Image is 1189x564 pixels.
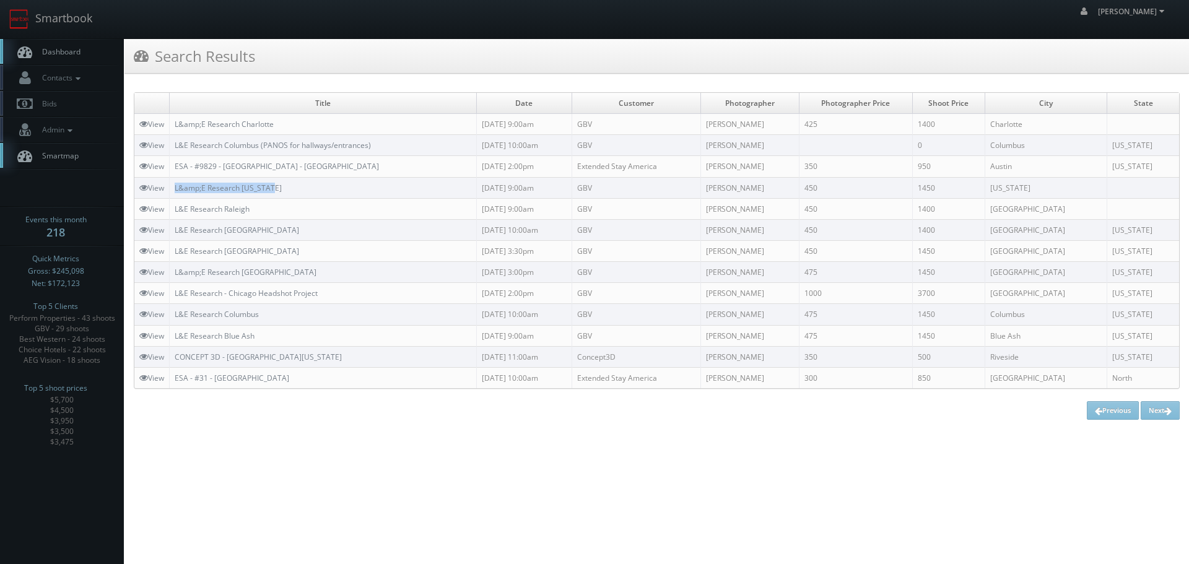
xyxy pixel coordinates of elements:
[1107,93,1179,114] td: State
[139,267,164,277] a: View
[572,114,701,135] td: GBV
[476,283,572,304] td: [DATE] 2:00pm
[701,304,799,325] td: [PERSON_NAME]
[985,367,1107,388] td: [GEOGRAPHIC_DATA]
[32,277,80,290] span: Net: $172,123
[175,267,316,277] a: L&amp;E Research [GEOGRAPHIC_DATA]
[572,367,701,388] td: Extended Stay America
[572,198,701,219] td: GBV
[476,262,572,283] td: [DATE] 3:00pm
[912,114,985,135] td: 1400
[701,240,799,261] td: [PERSON_NAME]
[985,219,1107,240] td: [GEOGRAPHIC_DATA]
[572,262,701,283] td: GBV
[175,246,299,256] a: L&E Research [GEOGRAPHIC_DATA]
[32,253,79,265] span: Quick Metrics
[175,288,318,298] a: L&E Research - Chicago Headshot Project
[985,283,1107,304] td: [GEOGRAPHIC_DATA]
[476,93,572,114] td: Date
[572,93,701,114] td: Customer
[46,225,65,240] strong: 218
[572,219,701,240] td: GBV
[139,183,164,193] a: View
[175,352,342,362] a: CONCEPT 3D - [GEOGRAPHIC_DATA][US_STATE]
[476,114,572,135] td: [DATE] 9:00am
[572,240,701,261] td: GBV
[985,262,1107,283] td: [GEOGRAPHIC_DATA]
[1098,6,1168,17] span: [PERSON_NAME]
[572,304,701,325] td: GBV
[175,225,299,235] a: L&E Research [GEOGRAPHIC_DATA]
[476,367,572,388] td: [DATE] 10:00am
[799,198,912,219] td: 450
[701,93,799,114] td: Photographer
[572,283,701,304] td: GBV
[912,283,985,304] td: 3700
[985,325,1107,346] td: Blue Ash
[36,46,81,57] span: Dashboard
[985,240,1107,261] td: [GEOGRAPHIC_DATA]
[912,346,985,367] td: 500
[1107,304,1179,325] td: [US_STATE]
[476,325,572,346] td: [DATE] 9:00am
[1107,135,1179,156] td: [US_STATE]
[572,346,701,367] td: Concept3D
[985,198,1107,219] td: [GEOGRAPHIC_DATA]
[175,119,274,129] a: L&amp;E Research Charlotte
[36,98,57,109] span: Bids
[701,219,799,240] td: [PERSON_NAME]
[799,219,912,240] td: 450
[170,93,477,114] td: Title
[985,114,1107,135] td: Charlotte
[139,288,164,298] a: View
[36,124,76,135] span: Admin
[912,177,985,198] td: 1450
[175,183,282,193] a: L&amp;E Research [US_STATE]
[799,240,912,261] td: 450
[912,325,985,346] td: 1450
[912,219,985,240] td: 1400
[799,325,912,346] td: 475
[701,198,799,219] td: [PERSON_NAME]
[476,156,572,177] td: [DATE] 2:00pm
[912,198,985,219] td: 1400
[572,325,701,346] td: GBV
[912,135,985,156] td: 0
[701,177,799,198] td: [PERSON_NAME]
[701,346,799,367] td: [PERSON_NAME]
[139,309,164,319] a: View
[701,156,799,177] td: [PERSON_NAME]
[175,309,259,319] a: L&E Research Columbus
[139,331,164,341] a: View
[799,304,912,325] td: 475
[9,9,29,29] img: smartbook-logo.png
[476,346,572,367] td: [DATE] 11:00am
[1107,262,1179,283] td: [US_STATE]
[1107,156,1179,177] td: [US_STATE]
[1107,367,1179,388] td: North
[572,156,701,177] td: Extended Stay America
[175,331,255,341] a: L&E Research Blue Ash
[139,140,164,150] a: View
[476,219,572,240] td: [DATE] 10:00am
[799,283,912,304] td: 1000
[476,135,572,156] td: [DATE] 10:00am
[912,304,985,325] td: 1450
[799,156,912,177] td: 350
[175,373,289,383] a: ESA - #31 - [GEOGRAPHIC_DATA]
[24,382,87,394] span: Top 5 shoot prices
[572,135,701,156] td: GBV
[701,367,799,388] td: [PERSON_NAME]
[139,373,164,383] a: View
[36,72,84,83] span: Contacts
[36,150,79,161] span: Smartmap
[912,367,985,388] td: 850
[912,240,985,261] td: 1450
[799,367,912,388] td: 300
[139,119,164,129] a: View
[701,283,799,304] td: [PERSON_NAME]
[33,300,78,313] span: Top 5 Clients
[476,177,572,198] td: [DATE] 9:00am
[476,304,572,325] td: [DATE] 10:00am
[139,246,164,256] a: View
